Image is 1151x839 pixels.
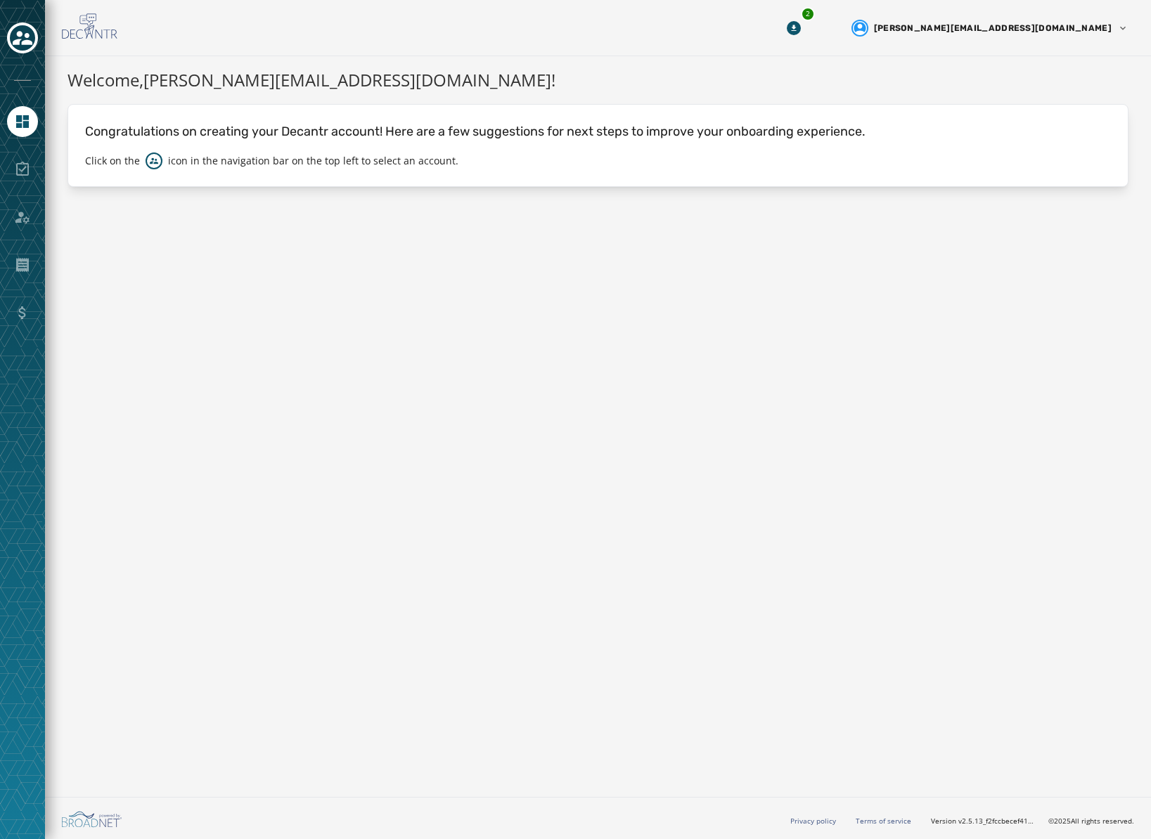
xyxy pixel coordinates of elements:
[856,816,911,826] a: Terms of service
[846,14,1134,42] button: User settings
[7,22,38,53] button: Toggle account select drawer
[85,154,140,168] p: Click on the
[85,122,1111,141] p: Congratulations on creating your Decantr account! Here are a few suggestions for next steps to im...
[168,154,458,168] p: icon in the navigation bar on the top left to select an account.
[958,816,1037,826] span: v2.5.13_f2fccbecef41a56588405520c543f5f958952a99
[7,106,38,137] a: Navigate to Home
[874,22,1112,34] span: [PERSON_NAME][EMAIL_ADDRESS][DOMAIN_NAME]
[790,816,836,826] a: Privacy policy
[1048,816,1134,826] span: © 2025 All rights reserved.
[931,816,1037,826] span: Version
[801,7,815,21] div: 2
[781,15,806,41] button: Download Menu
[67,67,1129,93] h1: Welcome, [PERSON_NAME][EMAIL_ADDRESS][DOMAIN_NAME] !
